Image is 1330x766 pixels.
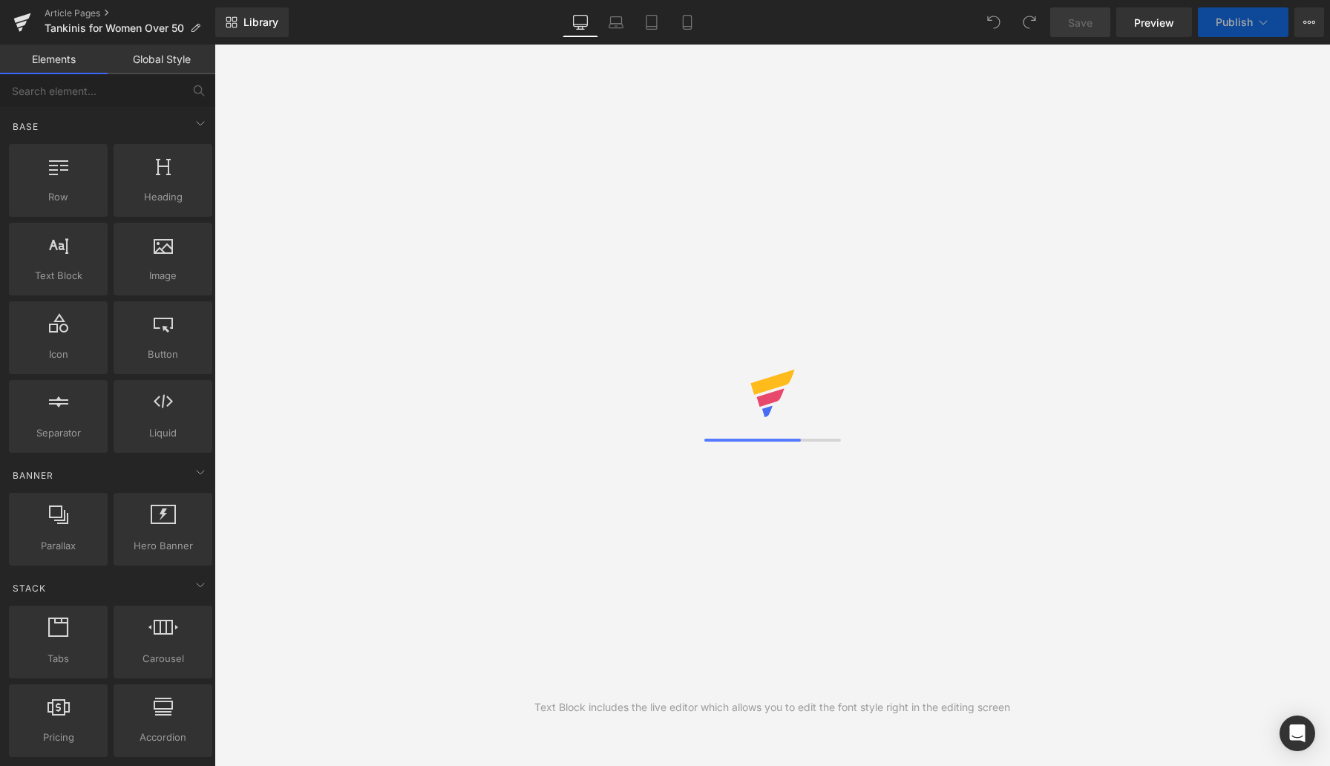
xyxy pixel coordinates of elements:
span: Button [118,347,208,362]
button: Publish [1198,7,1288,37]
span: Library [243,16,278,29]
span: Tabs [13,651,103,667]
a: Laptop [598,7,634,37]
span: Heading [118,189,208,205]
span: Liquid [118,425,208,441]
a: Tablet [634,7,669,37]
span: Image [118,268,208,284]
a: Article Pages [45,7,215,19]
a: Desktop [563,7,598,37]
span: Parallax [13,538,103,554]
span: Save [1068,15,1092,30]
span: Pricing [13,730,103,745]
span: Icon [13,347,103,362]
span: Accordion [118,730,208,745]
a: Global Style [108,45,215,74]
span: Text Block [13,268,103,284]
span: Stack [11,581,47,595]
a: Preview [1116,7,1192,37]
div: Text Block includes the live editor which allows you to edit the font style right in the editing ... [534,699,1010,716]
div: Open Intercom Messenger [1280,716,1315,751]
span: Publish [1216,16,1253,28]
span: Hero Banner [118,538,208,554]
span: Base [11,120,40,134]
a: New Library [215,7,289,37]
span: Banner [11,468,55,482]
span: Carousel [118,651,208,667]
button: Redo [1015,7,1044,37]
span: Tankinis for Women Over 50 [45,22,184,34]
button: Undo [979,7,1009,37]
span: Row [13,189,103,205]
button: More [1294,7,1324,37]
span: Preview [1134,15,1174,30]
a: Mobile [669,7,705,37]
span: Separator [13,425,103,441]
